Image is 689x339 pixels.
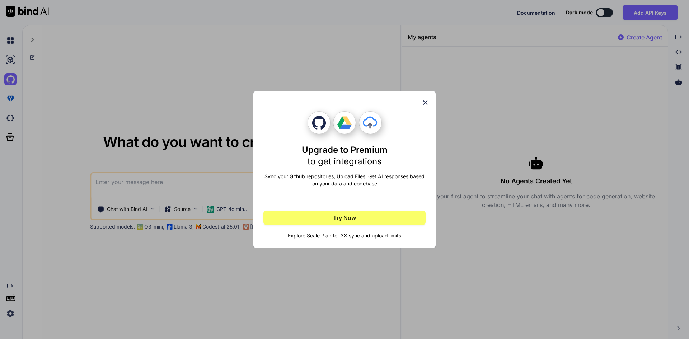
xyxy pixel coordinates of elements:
[263,211,426,225] button: Try Now
[308,156,382,166] span: to get integrations
[263,173,426,187] p: Sync your Github repositories, Upload Files. Get AI responses based on your data and codebase
[333,213,356,222] span: Try Now
[263,232,426,239] span: Explore Scale Plan for 3X sync and upload limits
[302,144,388,167] h1: Upgrade to Premium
